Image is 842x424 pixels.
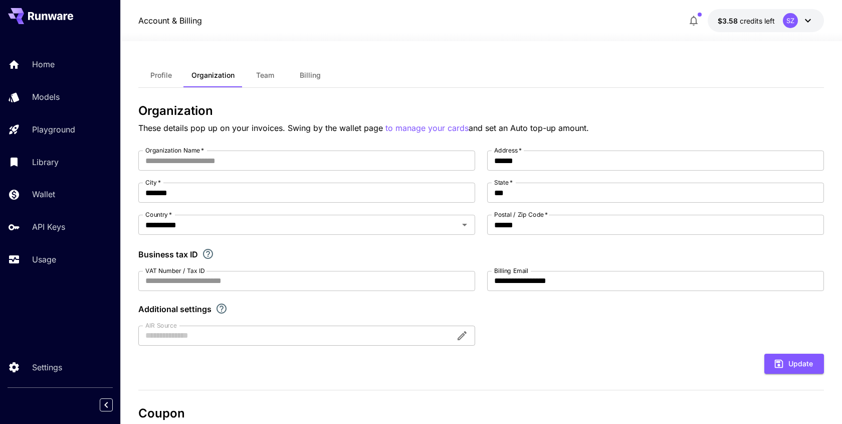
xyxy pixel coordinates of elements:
div: SZ [783,13,798,28]
label: Organization Name [145,146,204,155]
p: Library [32,156,59,168]
p: API Keys [32,221,65,233]
div: Collapse sidebar [107,396,120,414]
button: Open [458,218,472,232]
label: State [494,178,513,187]
h3: Organization [138,104,824,118]
h3: Coupon [138,406,824,420]
span: Profile [150,71,172,80]
button: $3.58284SZ [708,9,824,32]
p: Settings [32,361,62,373]
span: Team [256,71,274,80]
nav: breadcrumb [138,15,202,27]
label: AIR Source [145,321,176,330]
span: These details pop up on your invoices. Swing by the wallet page [138,123,385,133]
label: Country [145,210,172,219]
span: Billing [300,71,321,80]
p: Wallet [32,188,55,200]
button: Update [764,354,824,374]
p: Models [32,91,60,103]
span: credits left [740,17,775,25]
label: City [145,178,161,187]
p: Usage [32,253,56,265]
label: Postal / Zip Code [494,210,548,219]
span: $3.58 [718,17,740,25]
button: Collapse sidebar [100,398,113,411]
p: Playground [32,123,75,135]
p: Business tax ID [138,248,198,260]
label: Billing Email [494,266,528,275]
svg: Explore additional customization settings [216,303,228,315]
p: Home [32,58,55,70]
label: Address [494,146,522,155]
div: $3.58284 [718,16,775,26]
span: and set an Auto top-up amount. [469,123,589,133]
p: Additional settings [138,303,212,315]
svg: If you are a business tax registrant, please enter your business tax ID here. [202,248,214,260]
span: Organization [191,71,235,80]
button: to manage your cards [385,122,469,134]
label: VAT Number / Tax ID [145,266,205,275]
a: Account & Billing [138,15,202,27]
